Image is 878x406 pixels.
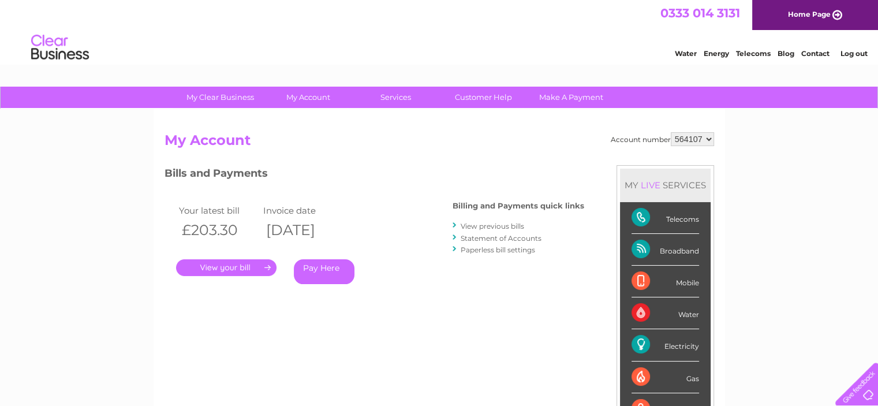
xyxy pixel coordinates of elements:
[660,6,740,20] a: 0333 014 3131
[348,87,443,108] a: Services
[524,87,619,108] a: Make A Payment
[611,132,714,146] div: Account number
[176,259,277,276] a: .
[31,30,89,65] img: logo.png
[632,297,699,329] div: Water
[736,49,771,58] a: Telecoms
[165,132,714,154] h2: My Account
[632,266,699,297] div: Mobile
[632,329,699,361] div: Electricity
[620,169,711,202] div: MY SERVICES
[260,87,356,108] a: My Account
[461,245,535,254] a: Paperless bill settings
[260,203,345,218] td: Invoice date
[176,218,260,242] th: £203.30
[176,203,260,218] td: Your latest bill
[294,259,354,284] a: Pay Here
[632,202,699,234] div: Telecoms
[778,49,794,58] a: Blog
[675,49,697,58] a: Water
[167,6,712,56] div: Clear Business is a trading name of Verastar Limited (registered in [GEOGRAPHIC_DATA] No. 3667643...
[173,87,268,108] a: My Clear Business
[638,180,663,191] div: LIVE
[436,87,531,108] a: Customer Help
[801,49,830,58] a: Contact
[704,49,729,58] a: Energy
[632,234,699,266] div: Broadband
[260,218,345,242] th: [DATE]
[632,362,699,393] div: Gas
[461,234,541,243] a: Statement of Accounts
[165,165,584,185] h3: Bills and Payments
[461,222,524,230] a: View previous bills
[840,49,867,58] a: Log out
[453,202,584,210] h4: Billing and Payments quick links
